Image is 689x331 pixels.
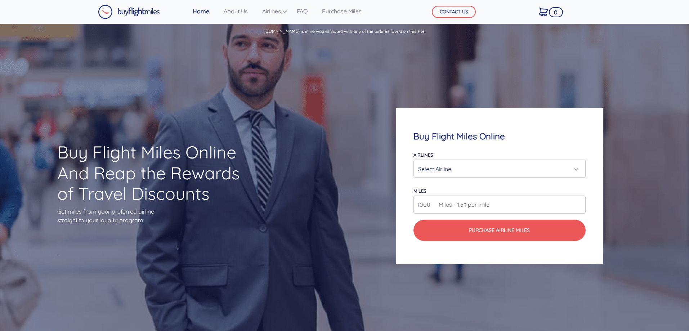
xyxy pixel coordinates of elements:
[435,200,489,209] span: Miles - 1.5¢ per mile
[259,4,285,18] a: Airlines
[57,207,252,224] p: Get miles from your preferred airline straight to your loyalty program
[413,160,585,178] button: Select Airline
[536,4,551,19] a: 0
[319,4,364,18] a: Purchase Miles
[57,142,252,204] h1: Buy Flight Miles Online And Reap the Rewards of Travel Discounts
[413,131,585,142] h4: Buy Flight Miles Online
[413,152,433,158] label: Airlines
[190,4,212,18] a: Home
[221,4,251,18] a: About Us
[418,162,576,176] div: Select Airline
[539,8,548,16] img: Cart
[413,188,426,194] label: miles
[413,220,585,241] button: Purchase Airline Miles
[98,3,160,21] a: Buy Flight Miles Logo
[294,4,310,18] a: FAQ
[432,6,476,18] button: CONTACT US
[98,5,160,19] img: Buy Flight Miles Logo
[549,7,563,17] span: 0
